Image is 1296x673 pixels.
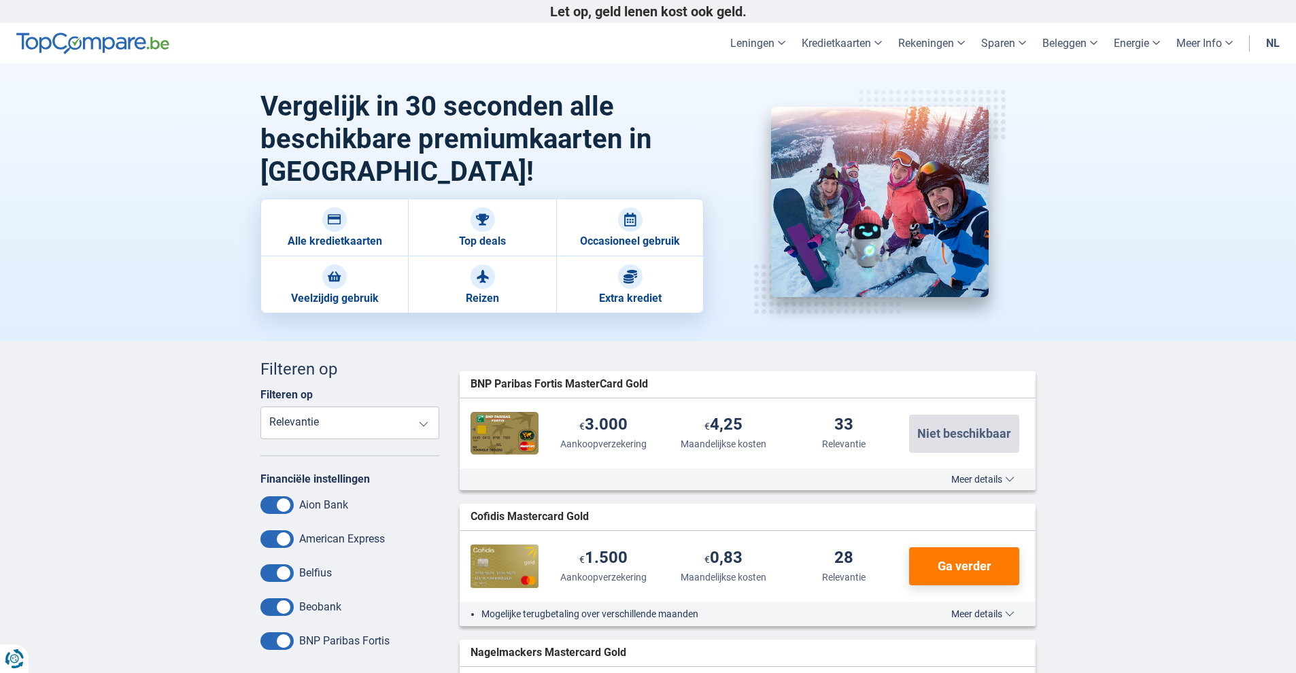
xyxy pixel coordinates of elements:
img: TopCompare [16,33,169,54]
span: Niet beschikbaar [917,428,1011,440]
a: Occasioneel gebruik Occasioneel gebruik [556,199,704,256]
div: Relevantie [822,570,866,584]
img: Premium kaarten [771,107,989,297]
label: Aion Bank [299,498,348,511]
a: Sparen [973,23,1034,63]
a: nl [1258,23,1288,63]
img: BNP Paribas Fortis [471,412,539,455]
div: Maandelijkse kosten [681,570,766,584]
a: Top deals Top deals [408,199,556,256]
span: Meer details [951,609,1014,619]
label: American Express [299,532,385,545]
span: BNP Paribas Fortis MasterCard Gold [471,377,648,392]
a: Reizen Reizen [408,256,556,313]
button: Meer details [941,474,1025,485]
p: Let op, geld lenen kost ook geld. [260,3,1036,20]
div: Aankoopverzekering [560,437,647,451]
a: Alle kredietkaarten Alle kredietkaarten [260,199,408,256]
span: Ga verder [938,560,991,572]
img: Occasioneel gebruik [624,213,637,226]
span: € [579,421,585,432]
div: 3.000 [579,416,628,434]
a: Beleggen [1034,23,1106,63]
img: Cofidis [471,545,539,588]
img: Alle kredietkaarten [328,213,341,226]
button: Meer details [941,608,1025,619]
span: € [704,421,710,432]
div: 4,25 [704,416,743,434]
span: Nagelmackers Mastercard Gold [471,645,626,661]
img: Top deals [476,213,490,226]
img: Reizen [476,270,490,283]
div: 33 [834,416,853,434]
a: Extra krediet Extra krediet [556,256,704,313]
img: Veelzijdig gebruik [328,270,341,283]
label: BNP Paribas Fortis [299,634,390,647]
button: Niet beschikbaar [909,415,1019,453]
span: € [704,554,710,565]
a: Meer Info [1168,23,1241,63]
a: Veelzijdig gebruik Veelzijdig gebruik [260,256,408,313]
span: € [579,554,585,565]
div: 28 [834,549,853,568]
a: Rekeningen [890,23,973,63]
h1: Vergelijk in 30 seconden alle beschikbare premiumkaarten in [GEOGRAPHIC_DATA]! [260,90,704,188]
span: Meer details [951,474,1014,484]
label: Filteren op [260,388,313,401]
button: Ga verder [909,547,1019,585]
div: Relevantie [822,437,866,451]
label: Beobank [299,600,341,613]
label: Belfius [299,566,332,579]
span: Cofidis Mastercard Gold [471,509,589,525]
li: Mogelijke terugbetaling over verschillende maanden [481,607,901,621]
div: Filteren op [260,358,439,381]
div: 1.500 [579,549,628,568]
a: Energie [1106,23,1168,63]
label: Financiële instellingen [260,472,370,485]
a: Leningen [722,23,794,63]
div: 0,83 [704,549,743,568]
a: Kredietkaarten [794,23,890,63]
div: Aankoopverzekering [560,570,647,584]
img: Extra krediet [624,270,637,283]
div: Maandelijkse kosten [681,437,766,451]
